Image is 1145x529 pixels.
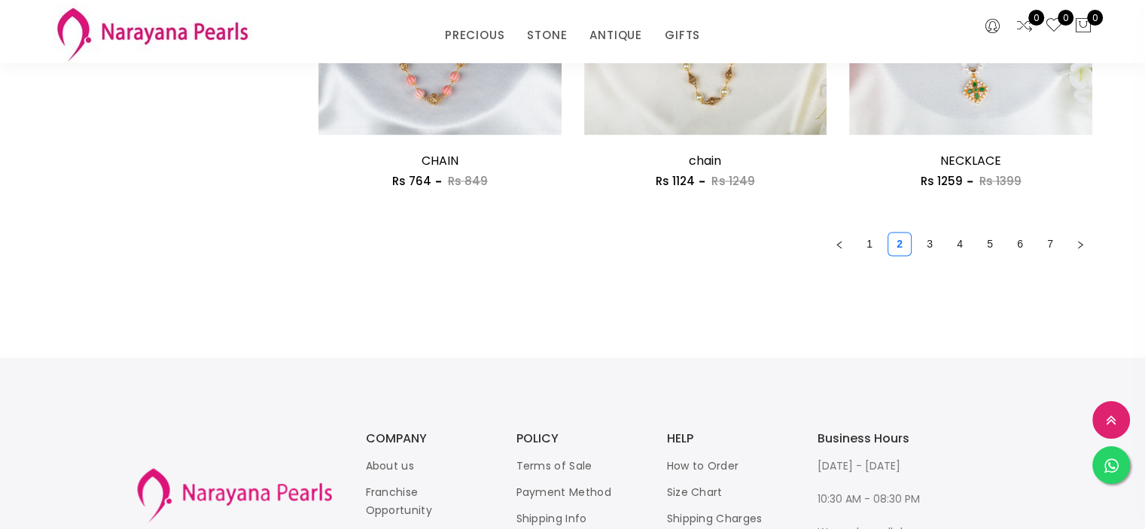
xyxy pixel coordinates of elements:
[1045,17,1063,36] a: 0
[516,511,587,526] a: Shipping Info
[921,173,963,189] span: Rs 1259
[366,433,486,445] h3: COMPANY
[656,173,695,189] span: Rs 1124
[1028,10,1044,26] span: 0
[835,240,844,249] span: left
[667,458,739,473] a: How to Order
[1016,17,1034,36] a: 0
[827,232,851,256] li: Previous Page
[888,232,912,256] li: 2
[366,485,432,518] a: Franchise Opportunity
[516,485,611,500] a: Payment Method
[448,173,488,189] span: Rs 849
[818,490,938,508] p: 10:30 AM - 08:30 PM
[1038,232,1062,256] li: 7
[366,458,414,473] a: About us
[818,457,938,475] p: [DATE] - [DATE]
[1009,233,1031,255] a: 6
[948,232,972,256] li: 4
[888,233,911,255] a: 2
[857,232,882,256] li: 1
[1068,232,1092,256] button: right
[689,152,721,169] a: chain
[818,433,938,445] h3: Business Hours
[516,433,637,445] h3: POLICY
[1087,10,1103,26] span: 0
[858,233,881,255] a: 1
[1058,10,1073,26] span: 0
[516,458,592,473] a: Terms of Sale
[667,511,763,526] a: Shipping Charges
[392,173,431,189] span: Rs 764
[979,233,1001,255] a: 5
[918,233,941,255] a: 3
[667,485,723,500] a: Size Chart
[949,233,971,255] a: 4
[1074,17,1092,36] button: 0
[827,232,851,256] button: left
[667,433,787,445] h3: HELP
[918,232,942,256] li: 3
[1076,240,1085,249] span: right
[940,152,1001,169] a: NECKLACE
[711,173,754,189] span: Rs 1249
[978,232,1002,256] li: 5
[589,24,642,47] a: ANTIQUE
[979,173,1022,189] span: Rs 1399
[445,24,504,47] a: PRECIOUS
[527,24,567,47] a: STONE
[1039,233,1061,255] a: 7
[1068,232,1092,256] li: Next Page
[665,24,700,47] a: GIFTS
[422,152,458,169] a: CHAIN
[1008,232,1032,256] li: 6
